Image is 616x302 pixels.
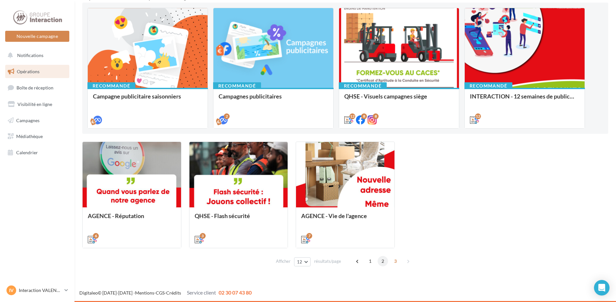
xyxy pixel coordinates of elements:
a: Digitaleo [79,290,98,296]
div: Campagnes publicitaires [219,93,328,106]
div: Recommandé [87,82,135,89]
p: Interaction VALENCIENNES [19,287,62,294]
div: 8 [373,113,379,119]
div: 7 [306,233,312,239]
span: 02 30 07 43 80 [219,289,252,296]
div: Campagne publicitaire saisonniers [93,93,202,106]
a: Calendrier [4,146,71,159]
span: Calendrier [16,150,38,155]
span: Notifications [17,52,43,58]
button: 12 [294,257,311,266]
div: 12 [349,113,355,119]
a: Crédits [166,290,181,296]
a: Boîte de réception [4,81,71,95]
div: Recommandé [339,82,387,89]
span: 3 [390,256,401,266]
div: 3 [200,233,206,239]
a: CGS [156,290,165,296]
a: Médiathèque [4,130,71,143]
span: Campagnes [16,117,40,123]
span: Visibilité en ligne [17,101,52,107]
div: Open Intercom Messenger [594,280,610,296]
button: Nouvelle campagne [5,31,69,42]
div: Recommandé [213,82,261,89]
span: IV [9,287,14,294]
span: © [DATE]-[DATE] - - - [79,290,252,296]
span: 2 [378,256,388,266]
div: 2 [224,113,230,119]
span: Boîte de réception [17,85,53,90]
a: Visibilité en ligne [4,98,71,111]
a: Campagnes [4,114,71,127]
a: Mentions [135,290,154,296]
span: Service client [187,289,216,296]
div: AGENCE - Vie de l'agence [301,213,389,226]
div: 8 [361,113,367,119]
div: INTERACTION - 12 semaines de publication [470,93,579,106]
span: Opérations [17,69,40,74]
a: IV Interaction VALENCIENNES [5,284,69,296]
span: résultats/page [314,258,341,264]
button: Notifications [4,49,68,62]
a: Opérations [4,65,71,78]
div: QHSE - Flash sécurité [195,213,283,226]
div: AGENCE - Réputation [88,213,176,226]
div: 6 [93,233,99,239]
div: Recommandé [464,82,512,89]
span: 12 [297,259,302,264]
div: QHSE - Visuels campagnes siège [344,93,454,106]
span: Médiathèque [16,134,43,139]
div: 12 [475,113,481,119]
span: 1 [365,256,375,266]
span: Afficher [276,258,291,264]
